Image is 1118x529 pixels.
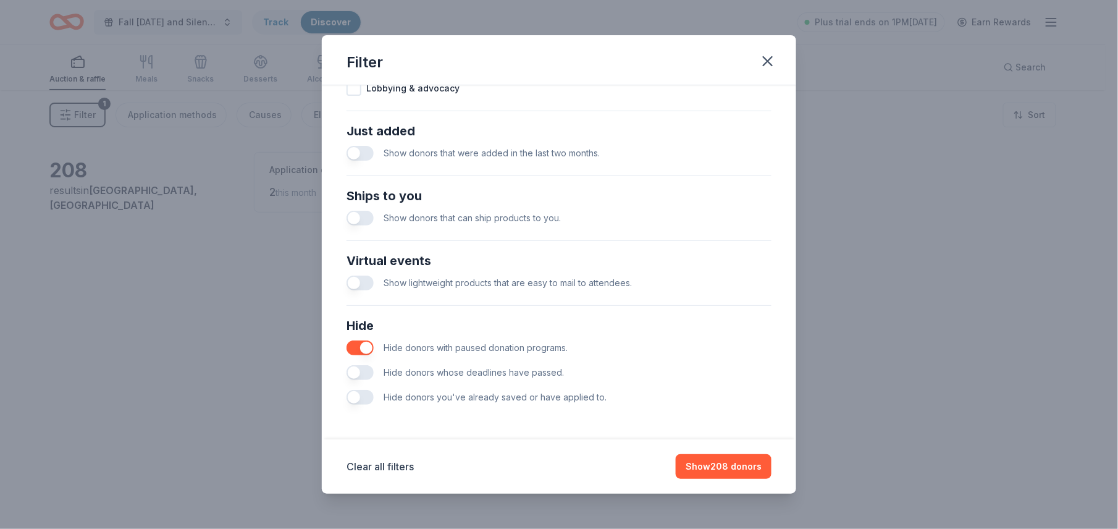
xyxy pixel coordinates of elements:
button: Show208 donors [676,454,771,479]
div: Virtual events [347,251,771,271]
span: Show donors that were added in the last two months. [384,148,600,158]
span: Lobbying & advocacy [366,81,460,96]
button: Clear all filters [347,459,414,474]
div: Hide [347,316,771,336]
span: Show lightweight products that are easy to mail to attendees. [384,277,632,288]
span: Hide donors whose deadlines have passed. [384,367,564,378]
span: Hide donors with paused donation programs. [384,342,568,353]
div: Filter [347,53,383,72]
span: Hide donors you've already saved or have applied to. [384,392,607,402]
div: Ships to you [347,186,771,206]
div: Just added [347,121,771,141]
span: Show donors that can ship products to you. [384,213,561,223]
